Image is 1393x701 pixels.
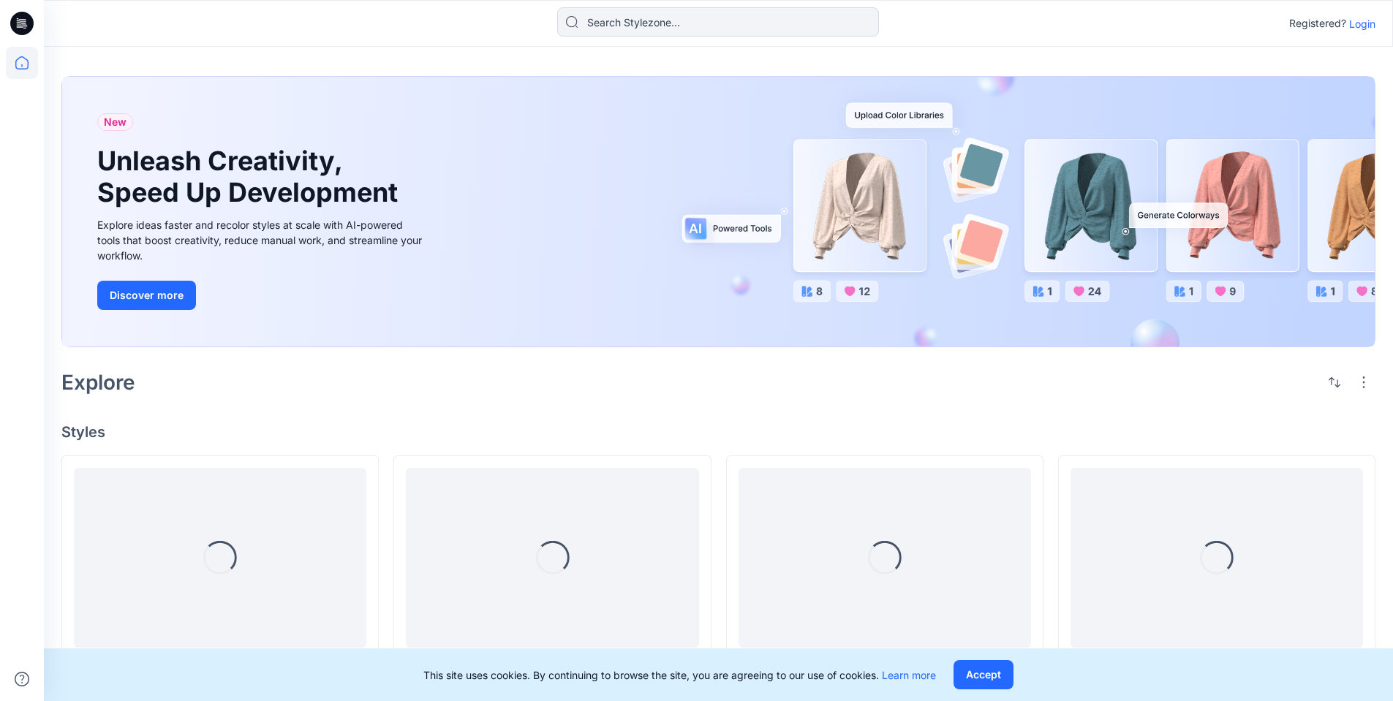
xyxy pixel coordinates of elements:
a: Discover more [97,281,426,310]
h4: Styles [61,423,1375,441]
h1: Unleash Creativity, Speed Up Development [97,145,404,208]
a: Learn more [882,669,936,681]
p: Registered? [1289,15,1346,32]
p: This site uses cookies. By continuing to browse the site, you are agreeing to our use of cookies. [423,667,936,683]
h2: Explore [61,371,135,394]
span: New [104,113,127,131]
button: Accept [954,660,1013,689]
input: Search Stylezone… [557,7,879,37]
button: Discover more [97,281,196,310]
div: Explore ideas faster and recolor styles at scale with AI-powered tools that boost creativity, red... [97,217,426,263]
p: Login [1349,16,1375,31]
